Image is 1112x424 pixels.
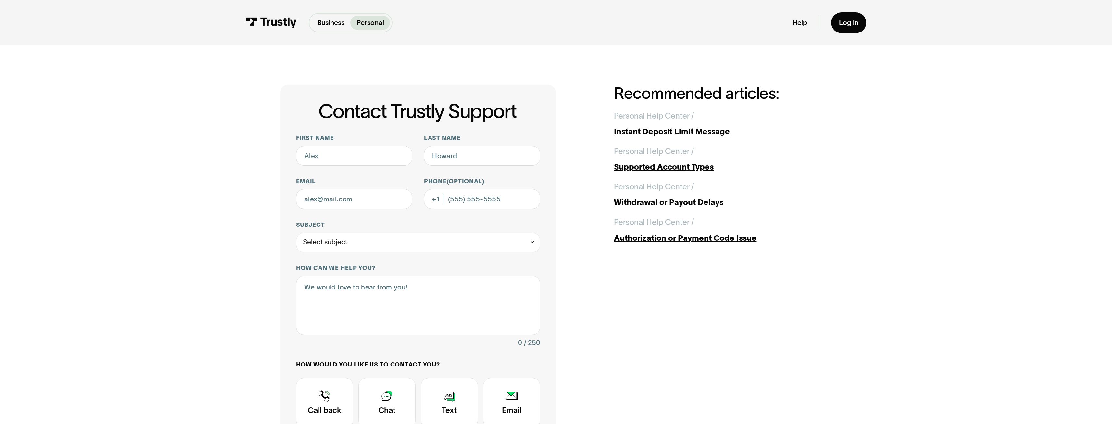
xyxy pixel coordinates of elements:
[614,161,832,173] div: Supported Account Types
[296,189,412,209] input: alex@mail.com
[614,85,832,102] h2: Recommended articles:
[614,126,832,137] div: Instant Deposit Limit Message
[614,146,832,173] a: Personal Help Center /Supported Account Types
[614,232,832,244] div: Authorization or Payment Code Issue
[296,233,540,252] div: Select subject
[424,146,540,166] input: Howard
[296,134,412,142] label: First name
[614,197,832,208] div: Withdrawal or Payout Delays
[311,16,350,30] a: Business
[447,178,484,185] span: (Optional)
[831,12,867,33] a: Log in
[614,216,832,244] a: Personal Help Center /Authorization or Payment Code Issue
[614,181,832,209] a: Personal Help Center /Withdrawal or Payout Delays
[296,361,540,368] label: How would you like us to contact you?
[296,177,412,185] label: Email
[793,18,807,27] a: Help
[839,18,858,27] div: Log in
[614,110,694,122] div: Personal Help Center /
[424,177,540,185] label: Phone
[614,216,694,228] div: Personal Help Center /
[518,337,522,349] div: 0
[356,18,384,28] p: Personal
[296,146,412,166] input: Alex
[303,236,347,248] div: Select subject
[424,189,540,209] input: (555) 555-5555
[424,134,540,142] label: Last name
[614,181,694,193] div: Personal Help Center /
[246,17,297,28] img: Trustly Logo
[524,337,540,349] div: / 250
[317,18,344,28] p: Business
[614,110,832,138] a: Personal Help Center /Instant Deposit Limit Message
[296,264,540,272] label: How can we help you?
[295,100,540,122] h1: Contact Trustly Support
[350,16,390,30] a: Personal
[614,146,694,157] div: Personal Help Center /
[296,221,540,229] label: Subject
